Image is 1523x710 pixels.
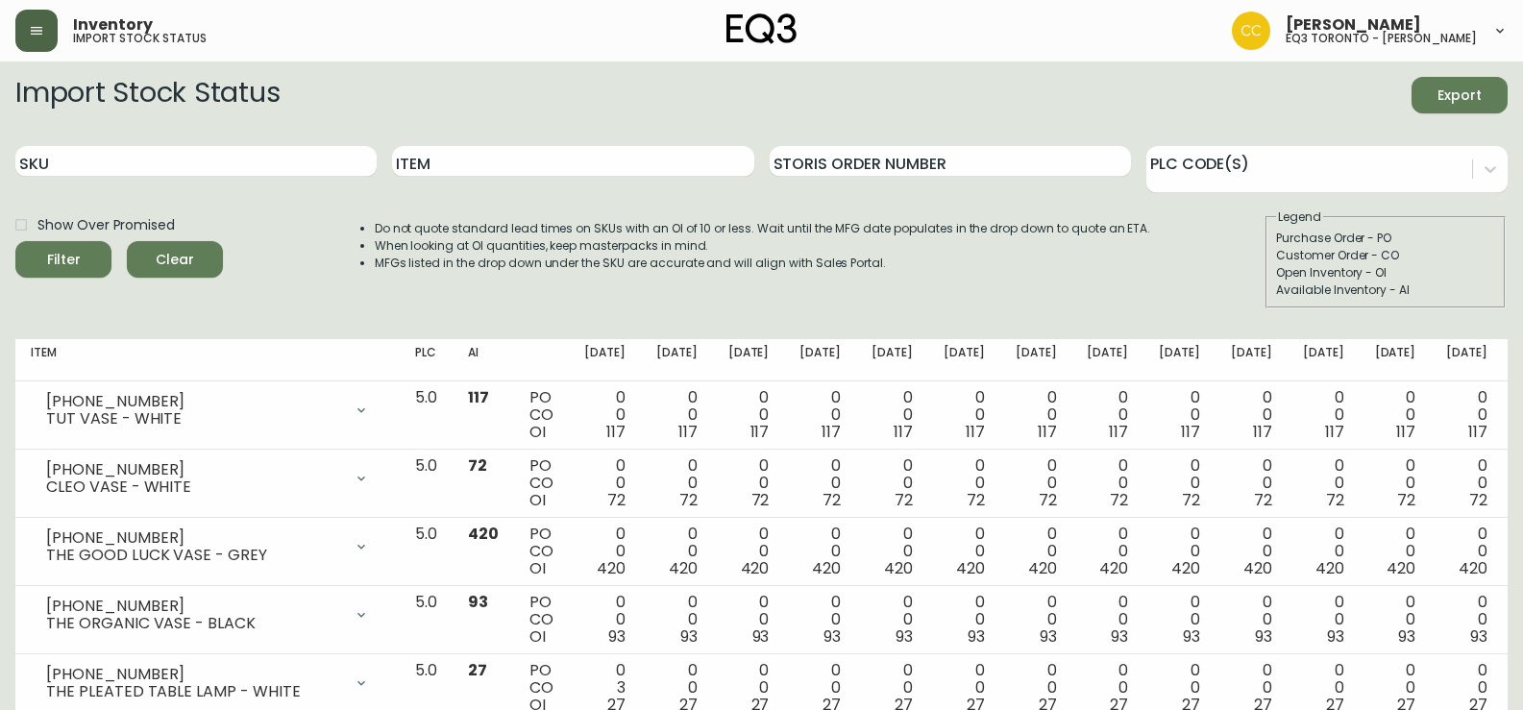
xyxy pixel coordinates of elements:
[529,389,553,441] div: PO CO
[872,526,913,577] div: 0 0
[967,489,985,511] span: 72
[1109,421,1128,443] span: 117
[1159,594,1200,646] div: 0 0
[1469,489,1487,511] span: 72
[1099,557,1128,579] span: 420
[1276,282,1495,299] div: Available Inventory - AI
[1110,489,1128,511] span: 72
[1087,389,1128,441] div: 0 0
[1183,625,1200,648] span: 93
[46,683,342,700] div: THE PLEATED TABLE LAMP - WHITE
[584,526,626,577] div: 0 0
[1387,557,1415,579] span: 420
[529,421,546,443] span: OI
[584,389,626,441] div: 0 0
[37,215,175,235] span: Show Over Promised
[375,237,1151,255] li: When looking at OI quantities, keep masterpacks in mind.
[872,594,913,646] div: 0 0
[750,421,770,443] span: 117
[823,489,841,511] span: 72
[46,666,342,683] div: [PHONE_NUMBER]
[741,557,770,579] span: 420
[1231,526,1272,577] div: 0 0
[468,454,487,477] span: 72
[713,339,785,381] th: [DATE]
[607,489,626,511] span: 72
[1427,84,1492,108] span: Export
[1375,594,1416,646] div: 0 0
[1303,389,1344,441] div: 0 0
[1325,421,1344,443] span: 117
[678,421,698,443] span: 117
[529,457,553,509] div: PO CO
[1071,339,1143,381] th: [DATE]
[1375,526,1416,577] div: 0 0
[1243,557,1272,579] span: 420
[529,489,546,511] span: OI
[1459,557,1487,579] span: 420
[1159,457,1200,509] div: 0 0
[1231,594,1272,646] div: 0 0
[1303,526,1344,577] div: 0 0
[1397,489,1415,511] span: 72
[1276,247,1495,264] div: Customer Order - CO
[1303,457,1344,509] div: 0 0
[400,381,453,450] td: 5.0
[944,526,985,577] div: 0 0
[31,526,384,568] div: [PHONE_NUMBER]THE GOOD LUCK VASE - GREY
[584,457,626,509] div: 0 0
[1231,389,1272,441] div: 0 0
[46,461,342,478] div: [PHONE_NUMBER]
[569,339,641,381] th: [DATE]
[1326,489,1344,511] span: 72
[584,594,626,646] div: 0 0
[375,220,1151,237] li: Do not quote standard lead times on SKUs with an OI of 10 or less. Wait until the MFG date popula...
[799,389,841,441] div: 0 0
[1412,77,1508,113] button: Export
[799,594,841,646] div: 0 0
[400,586,453,654] td: 5.0
[15,339,400,381] th: Item
[944,389,985,441] div: 0 0
[944,457,985,509] div: 0 0
[46,529,342,547] div: [PHONE_NUMBER]
[679,489,698,511] span: 72
[823,625,841,648] span: 93
[400,518,453,586] td: 5.0
[1276,264,1495,282] div: Open Inventory - OI
[46,478,342,496] div: CLEO VASE - WHITE
[529,594,553,646] div: PO CO
[1016,594,1057,646] div: 0 0
[812,557,841,579] span: 420
[46,410,342,428] div: TUT VASE - WHITE
[1143,339,1216,381] th: [DATE]
[656,389,698,441] div: 0 0
[529,557,546,579] span: OI
[728,526,770,577] div: 0 0
[529,625,546,648] span: OI
[1446,389,1487,441] div: 0 0
[872,457,913,509] div: 0 0
[1468,421,1487,443] span: 117
[400,339,453,381] th: PLC
[1315,557,1344,579] span: 420
[641,339,713,381] th: [DATE]
[468,591,488,613] span: 93
[608,625,626,648] span: 93
[680,625,698,648] span: 93
[968,625,985,648] span: 93
[468,659,487,681] span: 27
[1159,389,1200,441] div: 0 0
[1039,489,1057,511] span: 72
[46,547,342,564] div: THE GOOD LUCK VASE - GREY
[1232,12,1270,50] img: ec7176bad513007d25397993f68ebbfb
[142,248,208,272] span: Clear
[606,421,626,443] span: 117
[1111,625,1128,648] span: 93
[799,457,841,509] div: 0 0
[728,594,770,646] div: 0 0
[822,421,841,443] span: 117
[1254,489,1272,511] span: 72
[1231,457,1272,509] div: 0 0
[1028,557,1057,579] span: 420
